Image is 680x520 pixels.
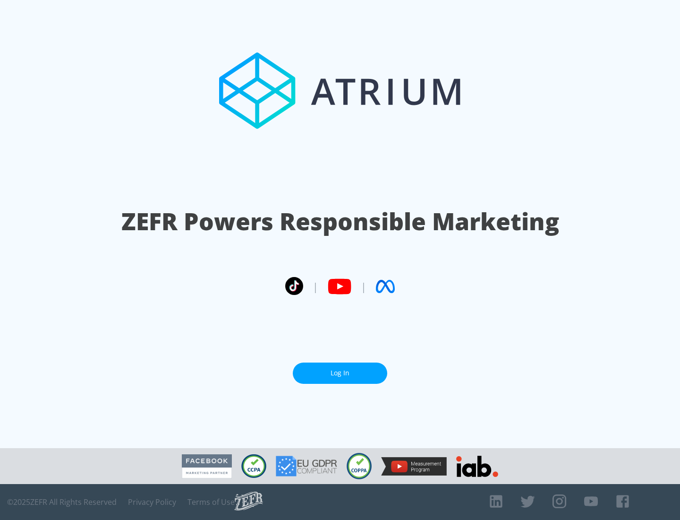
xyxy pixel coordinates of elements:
img: GDPR Compliant [276,456,337,477]
a: Log In [293,363,387,384]
span: | [361,279,366,294]
img: YouTube Measurement Program [381,457,447,476]
span: | [313,279,318,294]
img: IAB [456,456,498,477]
img: Facebook Marketing Partner [182,454,232,478]
img: CCPA Compliant [241,454,266,478]
span: © 2025 ZEFR All Rights Reserved [7,497,117,507]
img: COPPA Compliant [347,453,372,479]
h1: ZEFR Powers Responsible Marketing [121,205,559,238]
a: Terms of Use [187,497,235,507]
a: Privacy Policy [128,497,176,507]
